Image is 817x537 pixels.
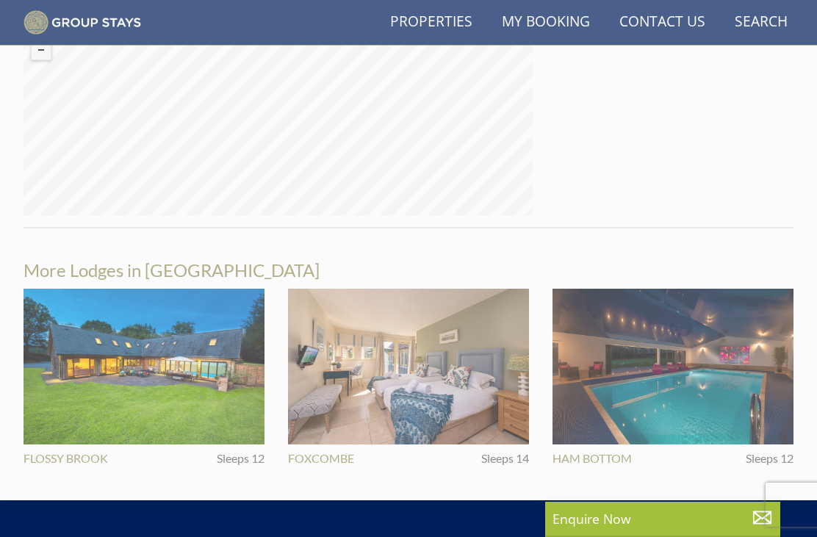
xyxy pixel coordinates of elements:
a: Contact Us [613,6,711,39]
span: Sleeps 12 [746,452,793,465]
img: An image of 'FOXCOMBE', Somerset [288,289,529,444]
a: Properties [384,6,478,39]
span: Sleeps 14 [481,452,529,465]
a: FOXCOMBE [288,452,354,465]
span: Sleeps 12 [217,452,264,465]
a: FLOSSY BROOK [24,452,108,465]
img: An image of 'FLOSSY BROOK', Somerset [24,289,264,444]
img: An image of 'HAM BOTTOM', Somerset [553,289,793,444]
button: Zoom out [32,40,51,60]
img: Group Stays [24,10,141,35]
a: My Booking [496,6,596,39]
canvas: Map [24,13,533,215]
a: Search [729,6,793,39]
p: Enquire Now [553,509,773,528]
a: More Lodges in [GEOGRAPHIC_DATA] [24,259,320,281]
a: HAM BOTTOM [553,452,632,465]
